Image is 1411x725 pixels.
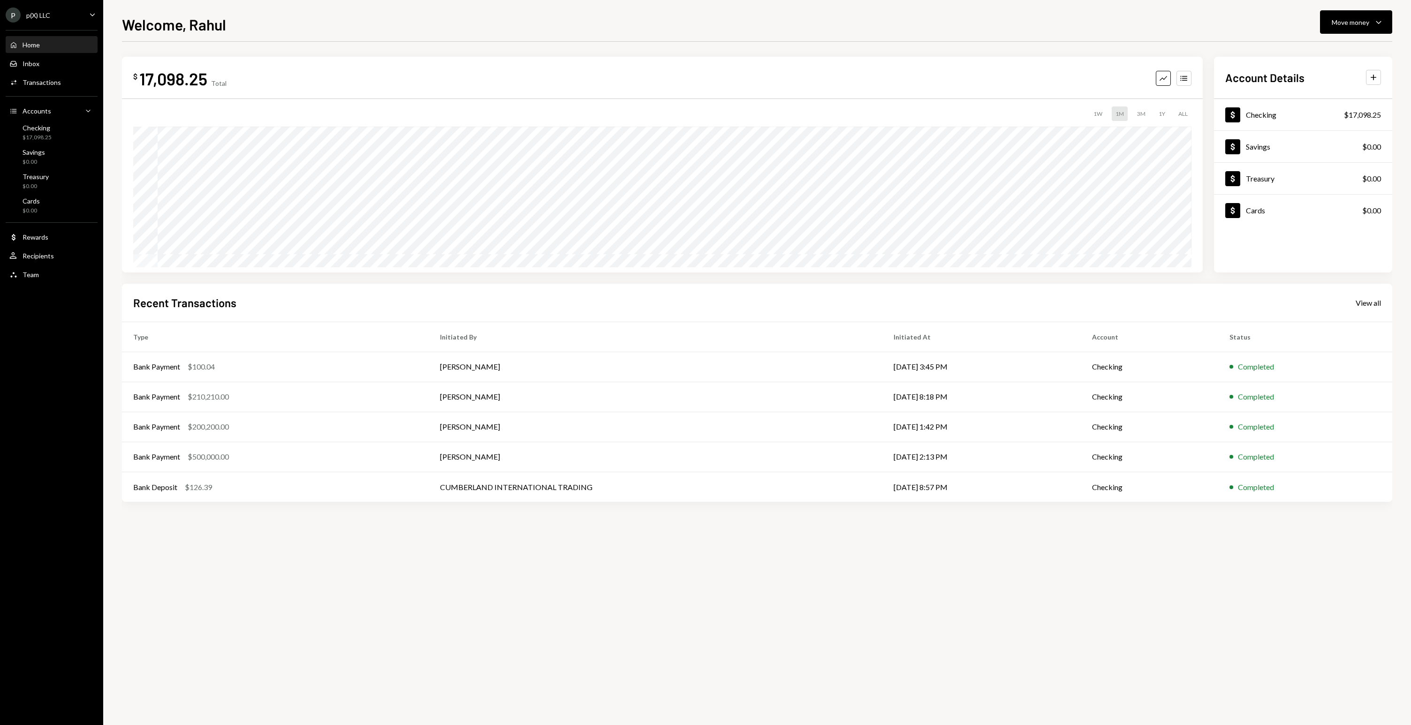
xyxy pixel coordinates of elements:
[1320,10,1392,34] button: Move money
[1214,131,1392,162] a: Savings$0.00
[26,11,50,19] div: p(X) LLC
[23,78,61,86] div: Transactions
[1225,70,1305,85] h2: Account Details
[6,145,98,168] a: Savings$0.00
[188,451,229,462] div: $500,000.00
[1356,297,1381,308] a: View all
[23,41,40,49] div: Home
[882,322,1081,352] th: Initiated At
[1238,391,1274,402] div: Completed
[1238,421,1274,432] div: Completed
[882,412,1081,442] td: [DATE] 1:42 PM
[1175,106,1191,121] div: ALL
[6,247,98,264] a: Recipients
[429,412,883,442] td: [PERSON_NAME]
[1246,174,1274,183] div: Treasury
[23,271,39,279] div: Team
[1081,352,1218,382] td: Checking
[23,107,51,115] div: Accounts
[211,79,227,87] div: Total
[23,148,45,156] div: Savings
[188,391,229,402] div: $210,210.00
[1214,163,1392,194] a: Treasury$0.00
[1214,195,1392,226] a: Cards$0.00
[429,352,883,382] td: [PERSON_NAME]
[1081,322,1218,352] th: Account
[882,442,1081,472] td: [DATE] 2:13 PM
[1332,17,1369,27] div: Move money
[133,361,180,372] div: Bank Payment
[23,252,54,260] div: Recipients
[1090,106,1106,121] div: 1W
[122,15,226,34] h1: Welcome, Rahul
[23,60,39,68] div: Inbox
[1356,298,1381,308] div: View all
[139,68,207,89] div: 17,098.25
[1218,322,1392,352] th: Status
[6,194,98,217] a: Cards$0.00
[1155,106,1169,121] div: 1Y
[429,472,883,502] td: CUMBERLAND INTERNATIONAL TRADING
[1344,109,1381,121] div: $17,098.25
[6,228,98,245] a: Rewards
[133,72,137,81] div: $
[1238,361,1274,372] div: Completed
[6,121,98,143] a: Checking$17,098.25
[1238,451,1274,462] div: Completed
[23,134,52,142] div: $17,098.25
[1081,472,1218,502] td: Checking
[188,361,215,372] div: $100.04
[6,170,98,192] a: Treasury$0.00
[1133,106,1149,121] div: 3M
[1246,206,1265,215] div: Cards
[6,8,21,23] div: P
[6,102,98,119] a: Accounts
[23,182,49,190] div: $0.00
[23,124,52,132] div: Checking
[23,158,45,166] div: $0.00
[133,482,177,493] div: Bank Deposit
[185,482,212,493] div: $126.39
[1362,173,1381,184] div: $0.00
[1238,482,1274,493] div: Completed
[23,197,40,205] div: Cards
[429,442,883,472] td: [PERSON_NAME]
[133,391,180,402] div: Bank Payment
[1112,106,1128,121] div: 1M
[1246,110,1276,119] div: Checking
[882,382,1081,412] td: [DATE] 8:18 PM
[23,233,48,241] div: Rewards
[1362,205,1381,216] div: $0.00
[882,472,1081,502] td: [DATE] 8:57 PM
[6,55,98,72] a: Inbox
[1081,382,1218,412] td: Checking
[23,207,40,215] div: $0.00
[133,421,180,432] div: Bank Payment
[1246,142,1270,151] div: Savings
[23,173,49,181] div: Treasury
[133,295,236,310] h2: Recent Transactions
[1214,99,1392,130] a: Checking$17,098.25
[133,451,180,462] div: Bank Payment
[1362,141,1381,152] div: $0.00
[122,322,429,352] th: Type
[6,36,98,53] a: Home
[882,352,1081,382] td: [DATE] 3:45 PM
[429,382,883,412] td: [PERSON_NAME]
[429,322,883,352] th: Initiated By
[1081,442,1218,472] td: Checking
[1081,412,1218,442] td: Checking
[6,74,98,91] a: Transactions
[6,266,98,283] a: Team
[188,421,229,432] div: $200,200.00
